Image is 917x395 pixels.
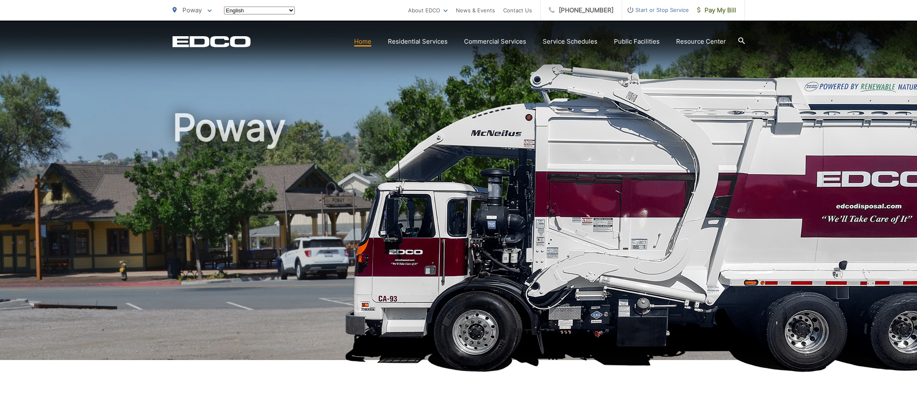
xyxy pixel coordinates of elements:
a: Resource Center [676,37,726,46]
select: Select a language [224,7,295,14]
span: Poway [182,6,202,14]
a: EDCD logo. Return to the homepage. [173,36,251,47]
a: Public Facilities [614,37,660,46]
a: Home [354,37,371,46]
a: News & Events [456,5,495,15]
a: Service Schedules [543,37,597,46]
span: Pay My Bill [697,5,736,15]
h1: Poway [173,107,745,367]
a: Commercial Services [464,37,526,46]
a: Residential Services [388,37,448,46]
a: Contact Us [503,5,532,15]
a: About EDCO [408,5,448,15]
